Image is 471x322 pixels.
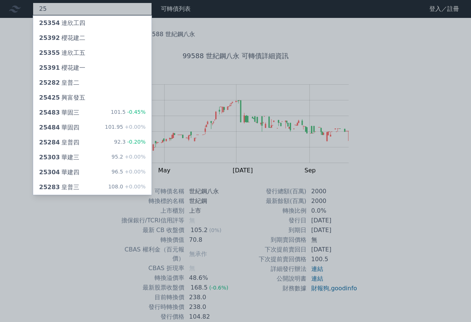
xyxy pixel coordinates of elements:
[105,123,146,132] div: 101.95
[39,183,79,192] div: 皇普三
[39,79,60,86] span: 25282
[112,168,146,177] div: 96.5
[111,108,146,117] div: 101.5
[33,105,152,120] a: 25483華固三 101.5-0.45%
[39,19,85,28] div: 達欣工四
[39,49,60,56] span: 25355
[39,78,79,87] div: 皇普二
[39,153,79,162] div: 華建三
[39,138,79,147] div: 皇普四
[33,16,152,31] a: 25354達欣工四
[39,168,79,177] div: 華建四
[39,49,85,57] div: 達欣工五
[123,169,146,175] span: +0.00%
[39,94,60,101] span: 25425
[39,139,60,146] span: 25284
[39,154,60,161] span: 25303
[33,60,152,75] a: 25391櫻花建一
[108,183,146,192] div: 108.0
[114,138,146,147] div: 92.3
[39,124,60,131] span: 25484
[112,153,146,162] div: 95.2
[39,184,60,191] span: 25283
[39,108,79,117] div: 華固三
[39,93,85,102] div: 興富發五
[39,34,60,41] span: 25392
[39,169,60,176] span: 25304
[39,123,79,132] div: 華固四
[39,34,85,43] div: 櫻花建二
[434,286,471,322] div: 聊天小工具
[39,64,60,71] span: 25391
[33,180,152,195] a: 25283皇普三 108.0+0.00%
[434,286,471,322] iframe: Chat Widget
[123,124,146,130] span: +0.00%
[39,63,85,72] div: 櫻花建一
[33,31,152,46] a: 25392櫻花建二
[125,109,146,115] span: -0.45%
[33,46,152,60] a: 25355達欣工五
[123,154,146,160] span: +0.00%
[33,120,152,135] a: 25484華固四 101.95+0.00%
[33,165,152,180] a: 25304華建四 96.5+0.00%
[39,19,60,26] span: 25354
[33,135,152,150] a: 25284皇普四 92.3-0.20%
[125,139,146,145] span: -0.20%
[39,109,60,116] span: 25483
[33,90,152,105] a: 25425興富發五
[33,75,152,90] a: 25282皇普二
[123,184,146,190] span: +0.00%
[33,150,152,165] a: 25303華建三 95.2+0.00%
